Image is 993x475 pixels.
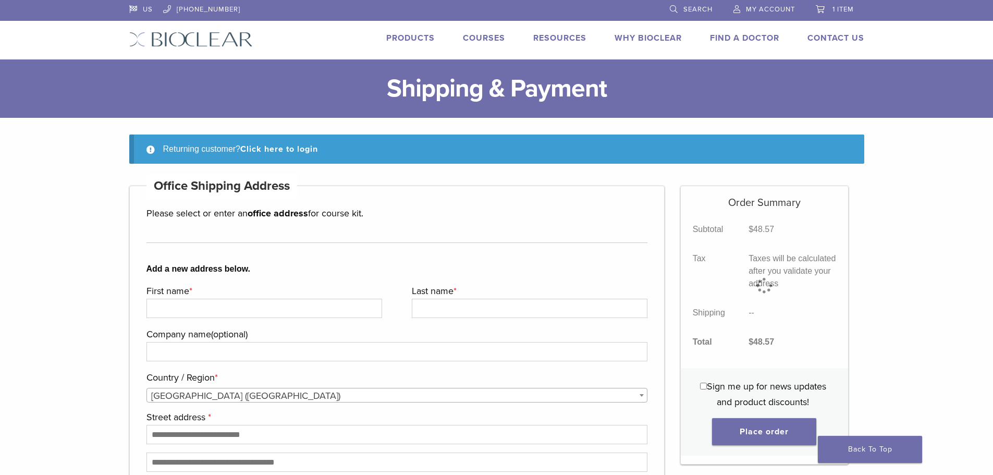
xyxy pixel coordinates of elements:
[146,283,379,299] label: First name
[463,33,505,43] a: Courses
[386,33,435,43] a: Products
[700,383,707,389] input: Sign me up for news updates and product discounts!
[248,208,308,219] strong: office address
[707,381,826,408] span: Sign me up for news updates and product discounts!
[832,5,854,14] span: 1 item
[533,33,586,43] a: Resources
[146,370,645,385] label: Country / Region
[807,33,864,43] a: Contact Us
[240,144,318,154] a: Click here to login
[146,326,645,342] label: Company name
[681,186,848,209] h5: Order Summary
[129,32,253,47] img: Bioclear
[746,5,795,14] span: My Account
[146,263,648,275] b: Add a new address below.
[146,388,648,403] span: Country / Region
[818,436,922,463] a: Back To Top
[615,33,682,43] a: Why Bioclear
[146,409,645,425] label: Street address
[146,174,298,199] h4: Office Shipping Address
[412,283,645,299] label: Last name
[683,5,713,14] span: Search
[129,135,864,164] div: Returning customer?
[710,33,779,43] a: Find A Doctor
[712,418,816,445] button: Place order
[146,205,648,221] p: Please select or enter an for course kit.
[147,388,647,403] span: United States (US)
[211,328,248,340] span: (optional)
